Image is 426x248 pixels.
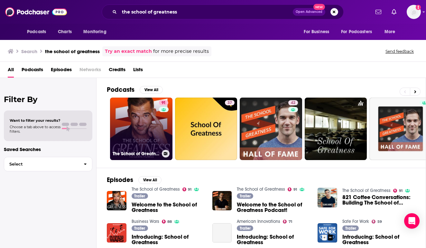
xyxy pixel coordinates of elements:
img: 821 Coffee Conversations: Building The School of Greatness Empire [318,188,337,207]
span: 59 [377,220,382,223]
span: Charts [58,27,72,36]
span: Open Advanced [296,10,322,14]
span: For Podcasters [341,27,372,36]
h2: Filter By [4,95,92,104]
span: Networks [79,64,101,78]
a: All [8,64,14,78]
button: open menu [299,26,337,38]
a: Introducing: School of Greatness [132,234,205,245]
a: EpisodesView All [107,176,162,184]
button: Open AdvancedNew [293,8,325,16]
h3: The School of Greatness [113,151,159,157]
a: 91 [393,189,403,193]
h3: Search [21,48,37,54]
svg: Add a profile image [416,5,421,10]
a: 91 [159,100,168,105]
span: Credits [109,64,125,78]
span: Trailer [240,194,251,198]
a: 821 Coffee Conversations: Building The School of Greatness Empire [342,195,415,205]
a: The School of Greatness [342,188,391,193]
span: Trailer [345,226,356,230]
a: Show notifications dropdown [389,6,399,17]
button: open menu [79,26,115,38]
span: 37 [227,100,232,106]
span: Trailer [240,226,251,230]
h2: Podcasts [107,86,134,94]
a: 91The School of Greatness [110,98,172,160]
button: Send feedback [384,49,416,54]
span: Choose a tab above to access filters. [10,125,60,134]
span: For Business [304,27,329,36]
span: Logged in as autumncomm [407,5,421,19]
a: Lists [133,64,143,78]
span: 91 [162,100,166,106]
img: Podchaser - Follow, Share and Rate Podcasts [5,6,67,18]
button: open menu [337,26,381,38]
a: PodcastsView All [107,86,163,94]
a: Safe For Work [342,219,369,224]
a: 71 [283,220,292,224]
a: Welcome to the School of Greatness Podcast! [237,202,310,213]
a: 37 [225,100,235,105]
a: 37 [175,98,237,160]
span: Trailer [134,226,145,230]
span: Want to filter your results? [10,118,60,123]
span: 71 [289,220,292,223]
a: 88 [162,220,172,224]
a: Introducing: School of Greatness [212,223,232,243]
span: Trailer [134,194,145,198]
button: Show profile menu [407,5,421,19]
a: Try an exact match [105,48,152,55]
a: Charts [54,26,76,38]
a: Podcasts [22,64,43,78]
button: Select [4,157,92,171]
span: New [313,4,325,10]
span: Select [4,162,79,166]
a: The School of Greatness [132,186,180,192]
img: Introducing: School of Greatness [318,223,337,243]
a: 91 [288,187,297,191]
button: open menu [380,26,403,38]
button: View All [140,86,163,94]
span: Episodes [51,64,72,78]
a: Business Wars [132,219,159,224]
button: open menu [23,26,54,38]
a: Introducing: School of Greatness [237,234,310,245]
a: Show notifications dropdown [373,6,384,17]
input: Search podcasts, credits, & more... [119,7,293,17]
img: Welcome to the School of Greatness [107,191,126,211]
span: for more precise results [153,48,209,55]
div: Search podcasts, credits, & more... [102,5,344,19]
a: American Innovations [237,219,280,224]
a: The School of Greatness [237,186,285,192]
a: 42 [240,98,302,160]
img: User Profile [407,5,421,19]
a: 42 [288,100,298,105]
span: Podcasts [27,27,46,36]
img: Welcome to the School of Greatness Podcast! [212,191,232,211]
span: 91 [188,188,191,191]
h2: Episodes [107,176,133,184]
span: 88 [167,220,172,223]
div: Open Intercom Messenger [404,213,420,229]
h3: the school of greatness [45,48,100,54]
span: More [384,27,395,36]
span: 91 [293,188,297,191]
span: Monitoring [83,27,106,36]
span: 42 [291,100,295,106]
button: View All [138,176,162,184]
a: Introducing: School of Greatness [342,234,415,245]
img: Introducing: School of Greatness [107,223,126,243]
